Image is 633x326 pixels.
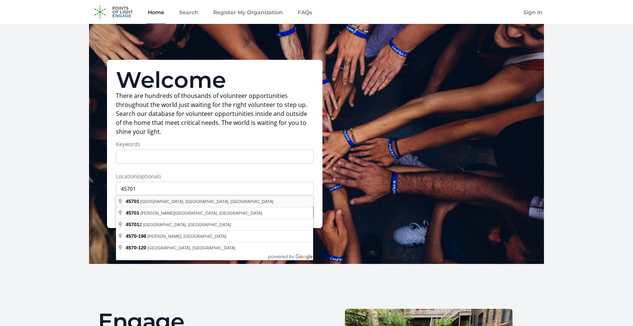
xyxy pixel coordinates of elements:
[147,234,226,239] span: [PERSON_NAME], [GEOGRAPHIC_DATA]
[116,141,314,148] label: Keywords
[116,173,314,180] label: Location
[116,182,314,196] input: Enter a location
[143,222,231,227] span: [GEOGRAPHIC_DATA], [GEOGRAPHIC_DATA]
[137,173,160,180] span: (optional)
[126,210,139,216] span: 45701
[116,91,314,136] p: There are hundreds of thousands of volunteer opportunities throughout the world just waiting for ...
[126,222,143,227] span: 2
[126,245,146,250] span: 4570-120
[126,199,139,204] span: 45701
[147,246,235,250] span: [GEOGRAPHIC_DATA], [GEOGRAPHIC_DATA]
[126,222,139,227] span: 45701
[116,69,314,91] h1: Welcome
[140,211,262,215] span: [PERSON_NAME][GEOGRAPHIC_DATA], [GEOGRAPHIC_DATA]
[126,233,146,239] span: 4570-198
[140,199,273,204] span: [GEOGRAPHIC_DATA], [GEOGRAPHIC_DATA], [GEOGRAPHIC_DATA]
